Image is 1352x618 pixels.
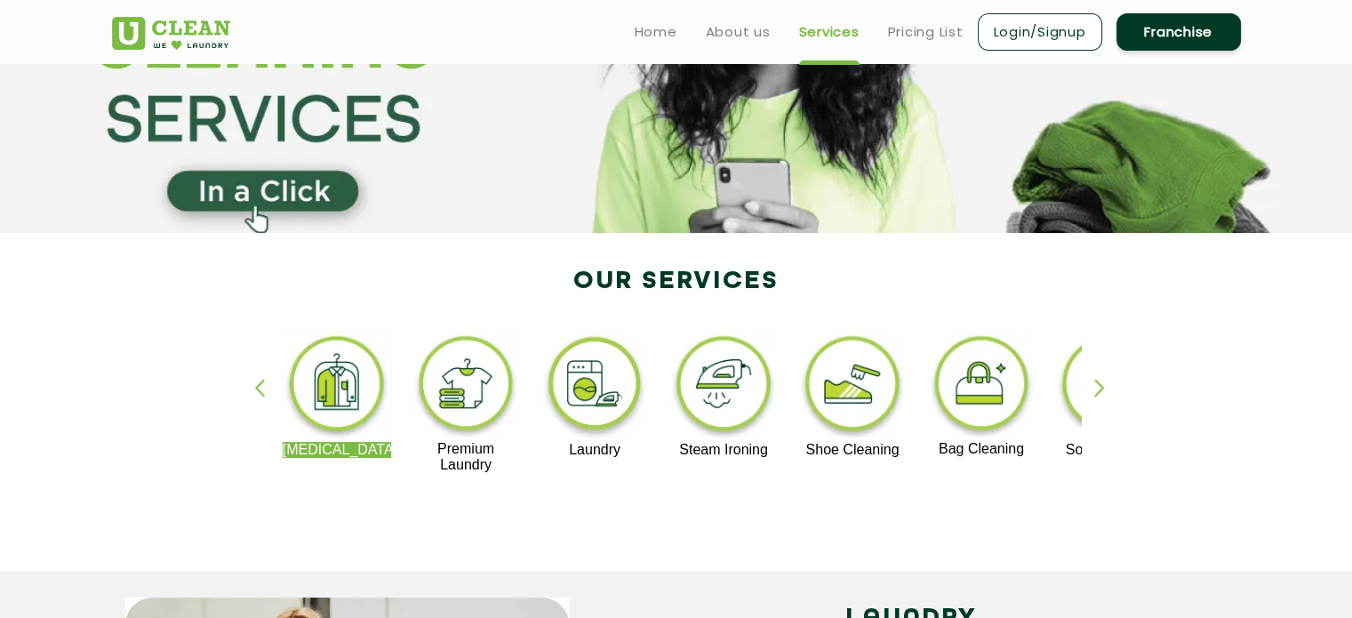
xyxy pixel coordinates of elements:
p: Shoe Cleaning [798,442,908,458]
img: bag_cleaning_11zon.webp [927,332,1036,441]
p: Sofa Cleaning [1055,442,1164,458]
a: Home [635,21,677,43]
a: Franchise [1116,13,1241,51]
img: sofa_cleaning_11zon.webp [1055,332,1164,442]
p: Laundry [540,442,650,458]
img: premium_laundry_cleaning_11zon.webp [412,332,521,441]
img: shoe_cleaning_11zon.webp [798,332,908,442]
a: Login/Signup [978,13,1102,51]
a: Services [799,21,860,43]
p: [MEDICAL_DATA] [283,442,392,458]
a: About us [706,21,771,43]
a: Pricing List [888,21,964,43]
p: Steam Ironing [669,442,779,458]
img: dry_cleaning_11zon.webp [283,332,392,442]
img: UClean Laundry and Dry Cleaning [112,17,230,50]
img: steam_ironing_11zon.webp [669,332,779,442]
p: Bag Cleaning [927,441,1036,457]
p: Premium Laundry [412,441,521,473]
img: laundry_cleaning_11zon.webp [540,332,650,442]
